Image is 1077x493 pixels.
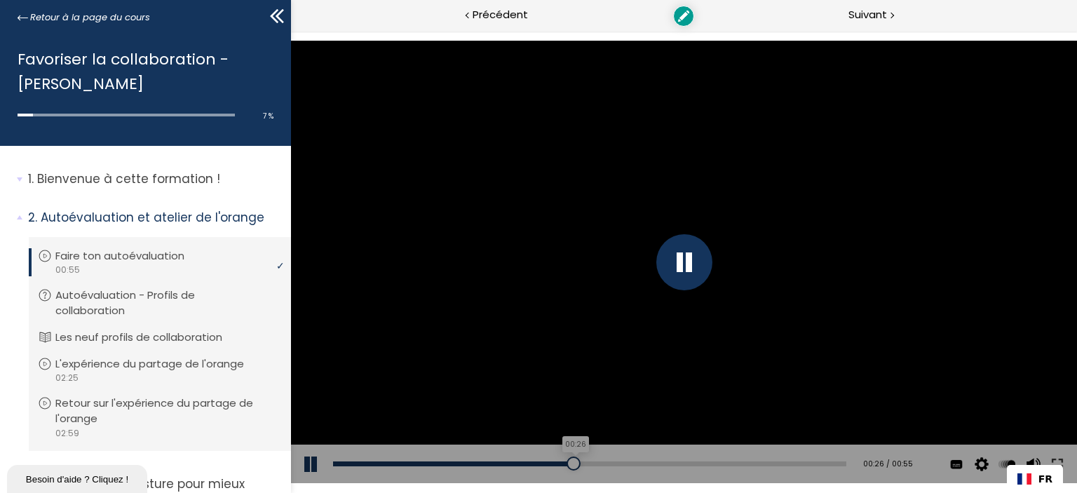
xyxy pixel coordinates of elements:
span: 7 % [263,111,273,121]
span: 1. [28,170,34,188]
span: 00:55 [55,264,80,276]
div: 00:26 / 00:55 [568,427,622,439]
a: FR [1017,473,1052,485]
div: Language Switcher [1007,465,1063,493]
div: Voir les légendes disponibles [653,414,678,453]
div: Modifier la vitesse de lecture [703,414,729,453]
div: Language selected: Français [1007,465,1063,493]
a: Retour à la page du cours [18,10,150,25]
span: Suivant [848,6,887,24]
button: Play back rate [705,414,726,453]
iframe: chat widget [7,462,150,493]
button: Video quality [680,414,701,453]
span: Précédent [473,6,528,24]
button: Subtitles and Transcript [655,414,676,453]
h1: Favoriser la collaboration - [PERSON_NAME] [18,47,266,96]
p: Les neuf profils de collaboration [55,330,243,345]
p: L'expérience du partage de l'orange [55,356,265,372]
p: Faire ton autoévaluation [55,248,205,264]
p: Bienvenue à cette formation ! [28,170,280,188]
span: 2. [28,209,37,227]
span: 02:59 [55,427,79,440]
button: Volume [731,414,752,453]
span: Retour à la page du cours [30,10,150,25]
p: Retour sur l'expérience du partage de l'orange [55,396,278,426]
div: 00:26 [271,405,298,421]
p: Autoévaluation - Profils de collaboration [55,288,278,318]
p: Autoévaluation et atelier de l'orange [28,209,280,227]
img: Français flag [1017,473,1031,485]
span: 02:25 [55,372,79,384]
